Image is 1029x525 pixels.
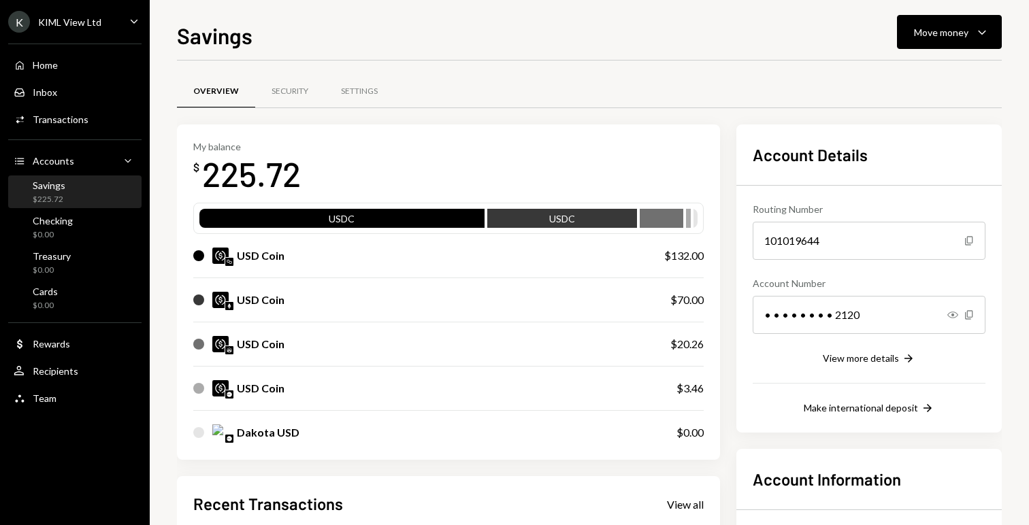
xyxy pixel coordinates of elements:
div: $0.00 [33,300,58,311]
a: Settings [325,74,394,109]
div: USD Coin [237,248,284,264]
div: Savings [33,180,65,191]
div: $0.00 [676,424,704,441]
div: Overview [193,86,239,97]
div: Dakota USD [237,424,299,441]
a: Team [8,386,142,410]
div: KIML View Ltd [38,16,101,28]
a: Transactions [8,107,142,131]
div: Inbox [33,86,57,98]
img: polygon-mainnet [225,258,233,266]
div: USD Coin [237,336,284,352]
img: ethereum-mainnet [225,302,233,310]
div: $0.00 [33,229,73,241]
img: DKUSD [212,424,229,441]
div: Recipients [33,365,78,377]
img: arbitrum-mainnet [225,346,233,354]
div: $20.26 [670,336,704,352]
h2: Account Information [753,468,985,490]
div: Team [33,392,56,404]
a: Recipients [8,358,142,383]
img: base-mainnet [225,390,233,399]
h2: Account Details [753,143,985,166]
a: View all [667,496,704,511]
div: Settings [341,86,378,97]
button: Make international deposit [804,401,934,416]
div: K [8,11,30,33]
button: Move money [897,15,1002,49]
a: Cards$0.00 [8,282,142,314]
div: Home [33,59,58,71]
div: My balance [193,141,301,152]
a: Security [255,74,325,109]
div: 101019644 [753,222,985,260]
div: 225.72 [202,152,301,195]
div: Treasury [33,250,71,262]
div: Routing Number [753,202,985,216]
a: Home [8,52,142,77]
a: Overview [177,74,255,109]
div: USD Coin [237,380,284,396]
div: $3.46 [676,380,704,396]
div: Transactions [33,114,88,125]
div: Security [272,86,308,97]
div: Rewards [33,338,70,350]
img: USDC [212,292,229,308]
div: • • • • • • • • 2120 [753,296,985,334]
div: $132.00 [664,248,704,264]
div: View all [667,498,704,511]
img: base-mainnet [225,435,233,443]
div: Accounts [33,155,74,167]
div: Make international deposit [804,402,918,413]
div: View more details [823,352,899,364]
a: Savings$225.72 [8,175,142,208]
div: USD Coin [237,292,284,308]
img: USDC [212,336,229,352]
div: Account Number [753,276,985,290]
div: $225.72 [33,194,65,205]
div: Move money [914,25,968,39]
div: USDC [199,211,485,231]
div: Cards [33,286,58,297]
div: $ [193,160,199,174]
h1: Savings [177,22,252,49]
a: Inbox [8,80,142,104]
a: Treasury$0.00 [8,246,142,279]
a: Rewards [8,331,142,356]
div: $0.00 [33,265,71,276]
div: USDC [487,211,637,231]
a: Checking$0.00 [8,211,142,243]
h2: Recent Transactions [193,492,343,515]
button: View more details [823,352,915,367]
div: Checking [33,215,73,226]
a: Accounts [8,148,142,173]
img: USDC [212,248,229,264]
img: USDC [212,380,229,396]
div: $70.00 [670,292,704,308]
